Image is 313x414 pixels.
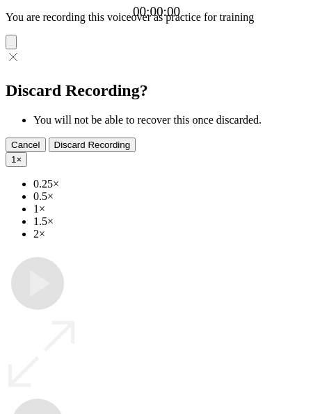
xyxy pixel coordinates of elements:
p: You are recording this voiceover as practice for training [6,11,307,24]
button: Discard Recording [49,138,136,152]
a: 00:00:00 [133,4,180,19]
button: 1× [6,152,27,167]
li: 0.5× [33,190,307,203]
li: 1.5× [33,215,307,228]
li: You will not be able to recover this once discarded. [33,114,307,126]
button: Cancel [6,138,46,152]
span: 1 [11,154,16,165]
li: 1× [33,203,307,215]
h2: Discard Recording? [6,81,307,100]
li: 2× [33,228,307,240]
li: 0.25× [33,178,307,190]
